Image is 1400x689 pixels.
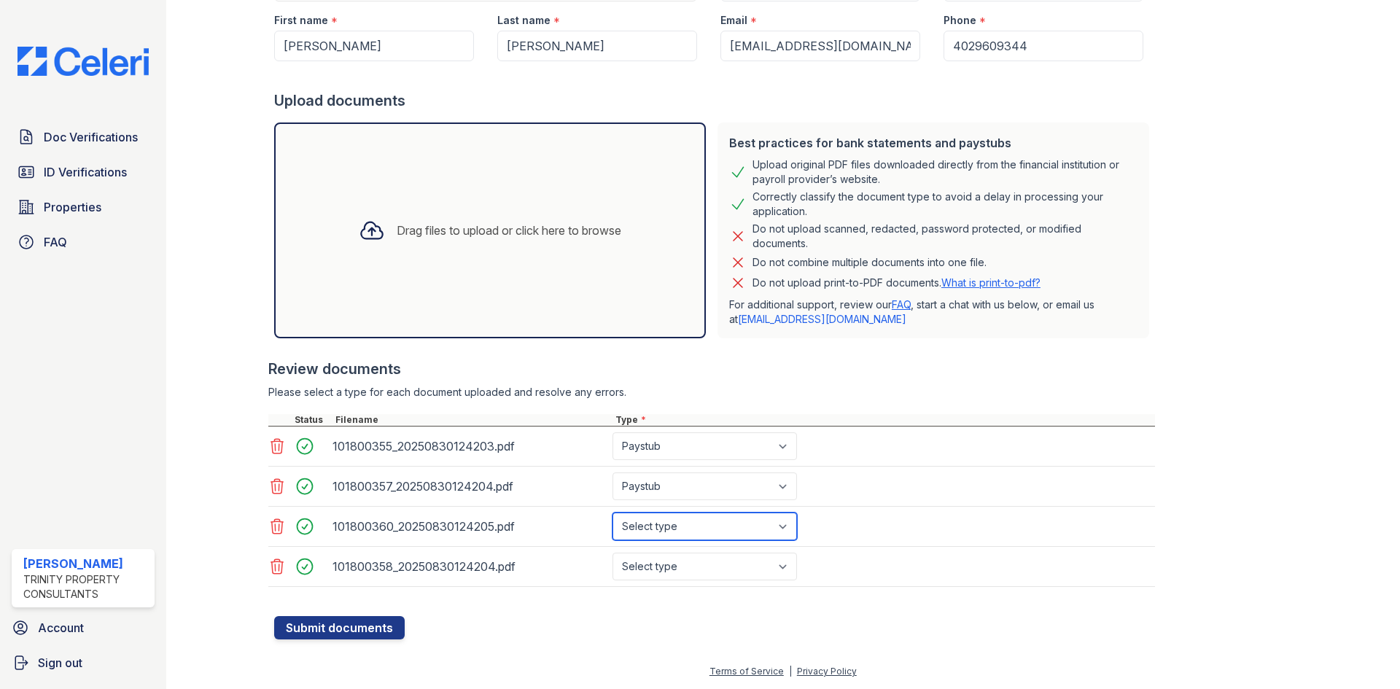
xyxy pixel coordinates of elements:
[797,666,857,677] a: Privacy Policy
[332,555,607,578] div: 101800358_20250830124204.pdf
[292,414,332,426] div: Status
[268,385,1155,400] div: Please select a type for each document uploaded and resolve any errors.
[332,475,607,498] div: 101800357_20250830124204.pdf
[892,298,911,311] a: FAQ
[38,654,82,672] span: Sign out
[944,13,976,28] label: Phone
[752,157,1137,187] div: Upload original PDF files downloaded directly from the financial institution or payroll provider’...
[752,222,1137,251] div: Do not upload scanned, redacted, password protected, or modified documents.
[332,435,607,458] div: 101800355_20250830124203.pdf
[332,515,607,538] div: 101800360_20250830124205.pdf
[497,13,551,28] label: Last name
[38,619,84,637] span: Account
[12,122,155,152] a: Doc Verifications
[44,128,138,146] span: Doc Verifications
[709,666,784,677] a: Terms of Service
[752,254,987,271] div: Do not combine multiple documents into one file.
[12,192,155,222] a: Properties
[23,572,149,602] div: Trinity Property Consultants
[12,227,155,257] a: FAQ
[729,134,1137,152] div: Best practices for bank statements and paystubs
[752,276,1041,290] p: Do not upload print-to-PDF documents.
[274,90,1155,111] div: Upload documents
[729,297,1137,327] p: For additional support, review our , start a chat with us below, or email us at
[44,233,67,251] span: FAQ
[6,47,160,76] img: CE_Logo_Blue-a8612792a0a2168367f1c8372b55b34899dd931a85d93a1a3d3e32e68fde9ad4.png
[720,13,747,28] label: Email
[274,13,328,28] label: First name
[332,414,612,426] div: Filename
[612,414,1155,426] div: Type
[6,613,160,642] a: Account
[789,666,792,677] div: |
[397,222,621,239] div: Drag files to upload or click here to browse
[12,157,155,187] a: ID Verifications
[941,276,1041,289] a: What is print-to-pdf?
[44,198,101,216] span: Properties
[6,648,160,677] a: Sign out
[268,359,1155,379] div: Review documents
[23,555,149,572] div: [PERSON_NAME]
[738,313,906,325] a: [EMAIL_ADDRESS][DOMAIN_NAME]
[752,190,1137,219] div: Correctly classify the document type to avoid a delay in processing your application.
[274,616,405,639] button: Submit documents
[44,163,127,181] span: ID Verifications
